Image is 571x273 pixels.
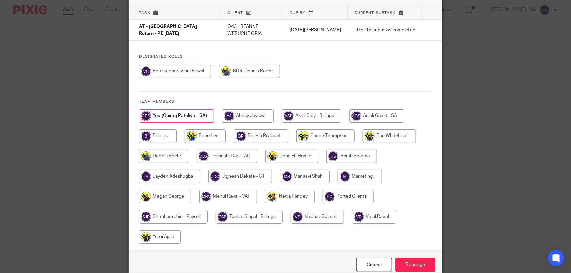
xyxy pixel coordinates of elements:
[139,24,197,36] span: AT - [GEOGRAPHIC_DATA] Return - PE [DATE]
[228,11,243,15] span: Client
[139,99,432,104] h4: Team members
[139,54,432,60] h4: Designated Roles
[395,258,435,272] input: Reassign
[348,20,422,41] td: 10 of 19 subtasks completed
[228,23,277,37] p: O43 - REANNE WERUCHE OPIA
[354,11,396,15] span: Current subtask
[290,11,305,15] span: Due by
[139,11,150,15] span: Task
[356,258,392,272] a: Close this dialog window
[290,27,341,33] p: [DATE][PERSON_NAME]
